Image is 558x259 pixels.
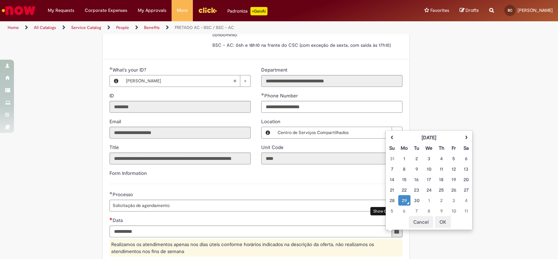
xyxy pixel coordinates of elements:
[261,75,402,87] input: Department
[198,5,217,15] img: click_logo_yellow_360x200.png
[110,67,113,70] span: Required Filled
[262,127,274,138] button: Location, Preview this record Centro de Serviços Compartilhados
[447,143,460,153] th: Sexta-feira
[437,207,446,214] div: 09 October 2025 Thursday
[449,197,458,204] div: 03 October 2025 Friday
[400,176,409,183] div: 15 September 2025 Monday
[423,143,435,153] th: Quarta-feira
[412,207,421,214] div: 07 October 2025 Tuesday
[437,186,446,193] div: 25 September 2025 Thursday
[392,225,402,237] button: Show Calendar for Data
[508,8,512,13] span: BC
[387,207,396,214] div: 05 October 2025 Sunday
[400,155,409,162] div: 01 September 2025 Monday
[449,155,458,162] div: 05 September 2025 Friday
[386,132,398,143] th: Previous month
[34,25,56,30] a: All Catalogs
[110,225,392,237] input: Data
[261,93,264,96] span: Required Filled
[425,207,433,214] div: 08 October 2025 Wednesday
[425,186,433,193] div: 24 September 2025 Wednesday
[110,239,402,257] div: Realizamos os atendimentos apenas nos dias úteis conforme horários indicados na descrição da ofer...
[437,176,446,183] div: 18 September 2025 Thursday
[113,217,124,223] span: Data
[110,144,120,151] label: Read only - Title
[71,25,101,30] a: Service Catalog
[435,216,451,228] button: OK
[462,186,470,193] div: 27 September 2025 Saturday
[412,165,421,172] div: 09 September 2025 Tuesday
[144,25,160,30] a: Benefits
[435,143,447,153] th: Quinta-feira
[400,186,409,193] div: 22 September 2025 Monday
[449,165,458,172] div: 12 September 2025 Friday
[412,186,421,193] div: 23 September 2025 Tuesday
[113,191,134,198] span: Processo
[430,7,449,14] span: Favorites
[175,25,234,30] a: FRETADO AC - BSC / BSC – AC
[5,21,367,34] ul: Page breadcrumbs
[116,25,129,30] a: People
[462,207,470,214] div: 11 October 2025 Saturday
[425,165,433,172] div: 10 September 2025 Wednesday
[462,155,470,162] div: 06 September 2025 Saturday
[400,165,409,172] div: 08 September 2025 Monday
[261,66,289,73] label: Read only - Department
[425,197,433,204] div: 01 October 2025 Wednesday
[381,127,392,138] abbr: Clear field Location
[425,176,433,183] div: 17 September 2025 Wednesday
[113,67,148,73] span: Required - What's your ID?
[261,118,282,125] span: Location
[449,176,458,183] div: 19 September 2025 Friday
[126,75,233,87] span: [PERSON_NAME]
[398,143,410,153] th: Segunda-feira
[466,7,479,14] span: Drafts
[110,75,122,87] button: What's your ID?, Preview this record Beatriz da Silva Gomes da Costa
[462,197,470,204] div: 04 October 2025 Saturday
[412,176,421,183] div: 16 September 2025 Tuesday
[261,144,285,151] label: Read only - Unit Code
[387,186,396,193] div: 21 September 2025 Sunday
[85,7,127,14] span: Corporate Expenses
[212,25,376,38] span: AC – BSC: 07h e 17h35 na [GEOGRAPHIC_DATA][PERSON_NAME], ao lado do condomínio.
[437,155,446,162] div: 04 September 2025 Thursday
[449,186,458,193] div: 26 September 2025 Friday
[437,197,446,204] div: 02 October 2025 Thursday
[110,127,251,139] input: Email
[227,7,267,15] div: Padroniza
[460,7,479,14] a: Drafts
[48,7,74,14] span: My Requests
[518,7,553,13] span: [PERSON_NAME]
[387,176,396,183] div: 14 September 2025 Sunday
[177,7,188,14] span: More
[110,217,113,220] span: Required
[437,165,446,172] div: 11 September 2025 Thursday
[370,207,417,215] div: Show Calendar for Data
[409,216,433,228] button: Cancel
[460,143,472,153] th: Sábado
[387,197,396,204] div: 28 September 2025 Sunday
[110,153,251,164] input: Title
[278,127,385,138] span: Centro de Serviços Compartilhados
[110,101,251,113] input: ID
[387,165,396,172] div: 07 September 2025 Sunday
[110,92,115,99] label: Read only - ID
[387,155,396,162] div: 31 August 2025 Sunday
[462,176,470,183] div: 20 September 2025 Saturday
[110,144,120,150] span: Read only - Title
[425,155,433,162] div: 03 September 2025 Wednesday
[410,143,423,153] th: Terça-feira
[122,75,250,87] a: [PERSON_NAME]Clear field What's your ID?
[110,118,122,125] label: Read only - Email
[400,197,409,204] div: Date picker is opened.29 September 2025 Monday
[1,3,37,17] img: ServiceNow
[386,143,398,153] th: Domingo
[261,101,402,113] input: Phone Number
[462,165,470,172] div: 13 September 2025 Saturday
[261,153,402,164] input: Unit Code
[264,92,299,99] span: Phone Number
[138,7,166,14] span: My Approvals
[212,42,391,48] span: BSC – AC: 06h e 18h10 na frente do CSC (com exceção de sexta, com saída às 17h10)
